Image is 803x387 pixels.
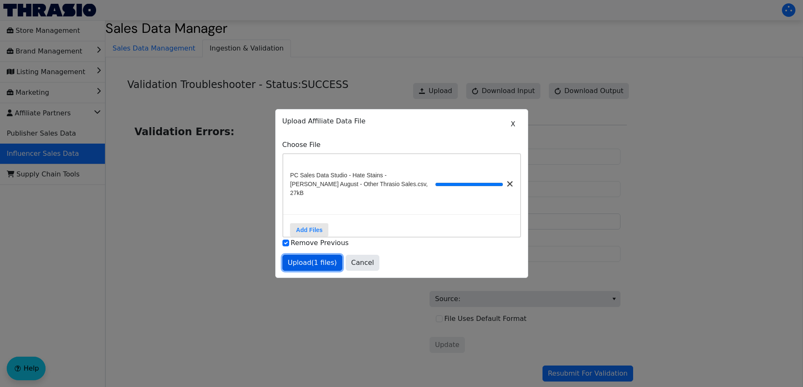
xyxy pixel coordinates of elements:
[282,140,521,150] label: Choose File
[290,223,328,237] label: Add Files
[346,255,379,271] button: Cancel
[505,116,521,132] button: X
[282,116,521,126] p: Upload Affiliate Data File
[288,258,337,268] span: Upload (1 files)
[290,171,435,198] span: PC Sales Data Studio - Hate Stains - [PERSON_NAME] August - Other Thrasio Sales.csv, 27kB
[291,239,349,247] label: Remove Previous
[282,255,343,271] button: Upload(1 files)
[511,119,516,129] span: X
[351,258,374,268] span: Cancel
